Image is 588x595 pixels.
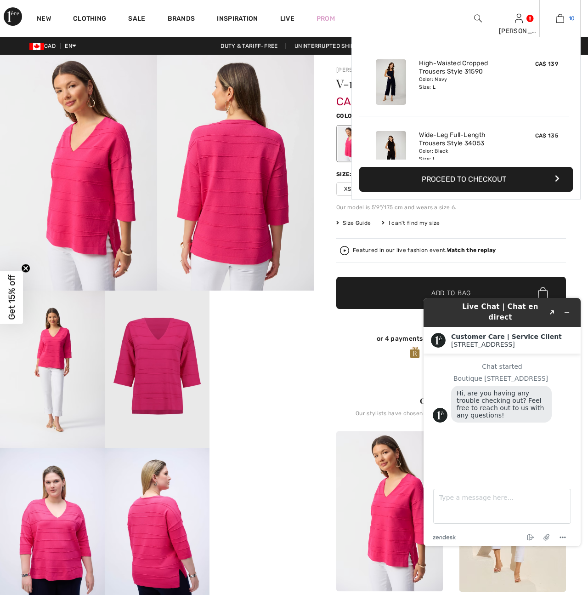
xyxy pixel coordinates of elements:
[336,182,359,196] span: XS
[22,6,40,15] span: Chat
[73,15,106,24] a: Clothing
[105,291,209,448] img: V-Neck Casual Pullover Style 251923. 4
[217,15,258,24] span: Inspiration
[21,264,30,273] button: Close teaser
[336,219,371,227] span: Size Guide
[376,59,406,105] img: High-Waisted Cropped Trousers Style 31590
[499,26,539,36] div: [PERSON_NAME]
[209,291,314,343] video: Your browser does not support the video tag.
[340,246,349,255] img: Watch the replay
[419,131,509,148] a: Wide-Leg Full-Length Trousers Style 34053
[416,291,588,554] iframe: Find more information here
[382,219,440,227] div: I can't find my size
[128,15,145,24] a: Sale
[359,167,573,192] button: Proceed to Checkout
[419,76,509,91] div: Color: Navy Size: L
[336,277,566,309] button: Add to Bag
[336,334,566,343] div: or 4 payments of with
[317,14,335,23] a: Prom
[157,55,314,291] img: V-Neck Casual Pullover Style 251923. 2
[474,13,482,24] img: search the website
[515,14,523,23] a: Sign In
[29,43,44,50] img: Canadian Dollar
[336,113,358,119] span: Color:
[515,13,523,24] img: My Info
[556,13,564,24] img: My Bag
[4,7,22,26] img: 1ère Avenue
[338,126,362,161] div: Geranium
[353,247,496,253] div: Featured in our live fashion event.
[336,86,380,108] span: CA$ 104
[336,431,443,591] img: V-Neck Casual Pullover Style 251923
[447,247,496,253] strong: Watch the replay
[535,61,558,67] span: CA$ 139
[168,15,195,24] a: Brands
[419,148,509,162] div: Color: Black Size: L
[29,43,59,49] span: CAD
[65,43,76,49] span: EN
[419,59,509,76] a: High-Waisted Cropped Trousers Style 31590
[336,334,566,346] div: or 4 payments ofCA$ 26.00withSezzle Click to learn more about Sezzle
[336,67,382,73] a: [PERSON_NAME]
[6,275,17,320] span: Get 15% off
[376,131,406,177] img: Wide-Leg Full-Length Trousers Style 34053
[410,346,420,359] img: Avenue Rewards
[569,14,575,23] span: 10
[336,78,528,90] h1: V-neck Casual Pullover Style 251923
[280,14,294,23] a: Live
[336,395,566,406] div: Complete this look
[336,410,566,424] div: Our stylists have chosen these pieces that come together beautifully.
[336,170,354,178] div: Size:
[538,287,548,299] img: Bag.svg
[431,288,471,298] span: Add to Bag
[535,132,558,139] span: CA$ 135
[540,13,580,24] a: 10
[37,15,51,24] a: New
[336,203,566,212] div: Our model is 5'9"/175 cm and wears a size 6.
